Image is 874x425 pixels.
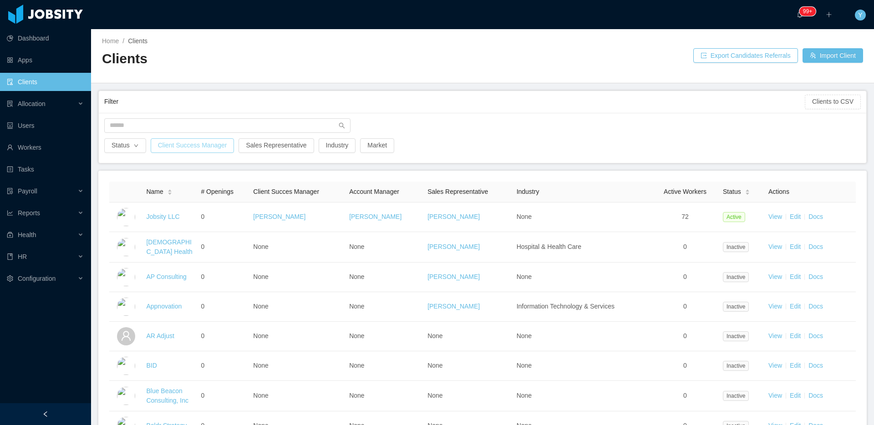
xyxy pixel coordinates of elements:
span: None [427,332,442,339]
a: Home [102,37,119,45]
span: Inactive [723,331,749,341]
td: 0 [197,322,249,351]
span: None [253,243,268,250]
a: Docs [808,362,823,369]
a: BID [146,362,157,369]
button: icon: usergroup-addImport Client [803,48,863,63]
td: 0 [197,351,249,381]
button: Statusicon: down [104,138,146,153]
span: None [253,303,268,310]
a: View [768,243,782,250]
span: Industry [517,188,539,195]
div: Sort [167,188,173,194]
span: None [253,362,268,369]
a: View [768,332,782,339]
a: Docs [808,332,823,339]
td: 0 [197,202,249,232]
span: Name [146,187,163,197]
button: icon: exportExport Candidates Referrals [693,48,798,63]
a: AR Adjust [146,332,174,339]
span: Clients [128,37,147,45]
a: icon: appstoreApps [7,51,84,69]
span: Client Succes Manager [253,188,319,195]
span: Active [723,212,745,222]
a: View [768,362,782,369]
a: icon: profileTasks [7,160,84,178]
td: 0 [651,322,719,351]
td: 0 [651,292,719,322]
span: HR [18,253,27,260]
a: Jobsity LLC [146,213,179,220]
span: None [517,392,532,399]
td: 0 [651,351,719,381]
td: 0 [651,381,719,411]
a: Edit [790,392,801,399]
span: None [349,392,364,399]
button: Sales Representative [239,138,314,153]
img: 6a98c4f0-fa44-11e7-92f0-8dd2fe54cc72_5a5e2f7bcfdbd-400w.png [117,357,135,375]
h2: Clients [102,50,483,68]
a: Edit [790,243,801,250]
span: Sales Representative [427,188,488,195]
a: icon: robotUsers [7,116,84,135]
span: None [253,392,268,399]
a: icon: auditClients [7,73,84,91]
span: None [349,362,364,369]
a: [PERSON_NAME] [427,213,480,220]
a: Docs [808,303,823,310]
a: Docs [808,273,823,280]
i: icon: book [7,253,13,260]
span: / [122,37,124,45]
i: icon: caret-down [745,192,750,194]
a: View [768,273,782,280]
button: Clients to CSV [805,95,861,109]
span: Y [858,10,862,20]
a: Docs [808,392,823,399]
span: Payroll [18,187,37,195]
td: 72 [651,202,719,232]
span: None [517,332,532,339]
a: Docs [808,213,823,220]
span: Actions [768,188,789,195]
span: None [349,303,364,310]
a: [DEMOGRAPHIC_DATA] Health [146,238,192,255]
a: View [768,213,782,220]
span: None [517,362,532,369]
a: icon: pie-chartDashboard [7,29,84,47]
div: Sort [745,188,750,194]
span: Configuration [18,275,56,282]
i: icon: bell [797,11,803,18]
span: None [253,273,268,280]
td: 0 [651,232,719,263]
span: None [253,332,268,339]
a: Edit [790,332,801,339]
a: Edit [790,362,801,369]
span: Health [18,231,36,238]
span: Account Manager [349,188,399,195]
span: None [517,273,532,280]
span: Active Workers [664,188,706,195]
span: None [517,213,532,220]
span: Inactive [723,272,749,282]
i: icon: solution [7,101,13,107]
img: 6a96eda0-fa44-11e7-9f69-c143066b1c39_5a5d5161a4f93-400w.png [117,298,135,316]
a: Blue Beacon Consulting, Inc [146,387,188,404]
span: Inactive [723,361,749,371]
span: Allocation [18,100,46,107]
a: [PERSON_NAME] [427,303,480,310]
span: Hospital & Health Care [517,243,581,250]
span: None [349,273,364,280]
a: [PERSON_NAME] [349,213,401,220]
span: Information Technology & Services [517,303,615,310]
a: Docs [808,243,823,250]
a: [PERSON_NAME] [253,213,305,220]
a: AP Consulting [146,273,186,280]
span: None [349,243,364,250]
span: Status [723,187,741,197]
img: 6a95fc60-fa44-11e7-a61b-55864beb7c96_5a5d513336692-400w.png [117,268,135,286]
a: Edit [790,213,801,220]
button: Client Success Manager [151,138,234,153]
i: icon: medicine-box [7,232,13,238]
td: 0 [197,232,249,263]
i: icon: user [121,330,132,341]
